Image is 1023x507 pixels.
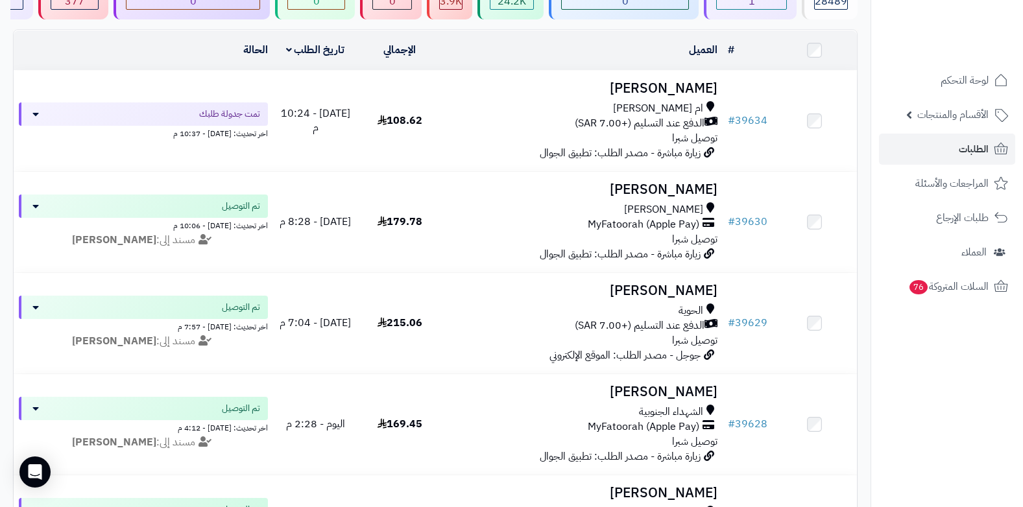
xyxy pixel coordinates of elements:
[222,402,260,415] span: تم التوصيل
[588,419,699,434] span: MyFatoorah (Apple Pay)
[936,209,989,227] span: طلبات الإرجاع
[549,348,701,363] span: جوجل - مصدر الطلب: الموقع الإلكتروني
[728,214,735,230] span: #
[222,200,260,213] span: تم التوصيل
[447,283,717,298] h3: [PERSON_NAME]
[540,449,701,464] span: زيارة مباشرة - مصدر الطلب: تطبيق الجوال
[72,232,156,248] strong: [PERSON_NAME]
[879,134,1015,165] a: الطلبات
[728,416,735,432] span: #
[243,42,268,58] a: الحالة
[879,168,1015,199] a: المراجعات والأسئلة
[689,42,717,58] a: العميل
[383,42,416,58] a: الإجمالي
[575,116,704,131] span: الدفع عند التسليم (+7.00 SAR)
[19,218,268,231] div: اخر تحديث: [DATE] - 10:06 م
[540,246,701,262] span: زيارة مباشرة - مصدر الطلب: تطبيق الجوال
[72,434,156,450] strong: [PERSON_NAME]
[879,271,1015,302] a: السلات المتروكة76
[879,202,1015,233] a: طلبات الإرجاع
[540,145,701,161] span: زيارة مباشرة - مصدر الطلب: تطبيق الجوال
[281,106,350,136] span: [DATE] - 10:24 م
[728,315,735,331] span: #
[19,126,268,139] div: اخر تحديث: [DATE] - 10:37 م
[935,25,1011,53] img: logo-2.png
[917,106,989,124] span: الأقسام والمنتجات
[728,113,735,128] span: #
[72,333,156,349] strong: [PERSON_NAME]
[728,113,767,128] a: #39634
[199,108,260,121] span: تمت جدولة طلبك
[9,334,278,349] div: مسند إلى:
[9,233,278,248] div: مسند إلى:
[575,318,704,333] span: الدفع عند التسليم (+7.00 SAR)
[19,456,51,488] div: Open Intercom Messenger
[280,315,351,331] span: [DATE] - 7:04 م
[280,214,351,230] span: [DATE] - 8:28 م
[9,435,278,450] div: مسند إلى:
[19,319,268,333] div: اخر تحديث: [DATE] - 7:57 م
[672,434,717,449] span: توصيل شبرا
[941,71,989,89] span: لوحة التحكم
[286,416,345,432] span: اليوم - 2:28 م
[959,140,989,158] span: الطلبات
[879,65,1015,96] a: لوحة التحكم
[613,101,703,116] span: ام [PERSON_NAME]
[728,315,767,331] a: #39629
[908,277,989,296] span: السلات المتروكة
[378,416,422,432] span: 169.45
[679,303,703,318] span: الحوية
[879,237,1015,268] a: العملاء
[447,384,717,399] h3: [PERSON_NAME]
[672,231,717,247] span: توصيل شبرا
[672,333,717,348] span: توصيل شبرا
[588,217,699,232] span: MyFatoorah (Apple Pay)
[447,81,717,96] h3: [PERSON_NAME]
[728,42,734,58] a: #
[447,182,717,197] h3: [PERSON_NAME]
[624,202,703,217] span: [PERSON_NAME]
[378,214,422,230] span: 179.78
[639,405,703,419] span: الشهداء الجنوبية
[286,42,345,58] a: تاريخ الطلب
[672,130,717,146] span: توصيل شبرا
[378,113,422,128] span: 108.62
[728,214,767,230] a: #39630
[447,486,717,501] h3: [PERSON_NAME]
[378,315,422,331] span: 215.06
[19,420,268,434] div: اخر تحديث: [DATE] - 4:12 م
[961,243,987,261] span: العملاء
[222,301,260,314] span: تم التوصيل
[915,174,989,193] span: المراجعات والأسئلة
[728,416,767,432] a: #39628
[909,279,928,294] span: 76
